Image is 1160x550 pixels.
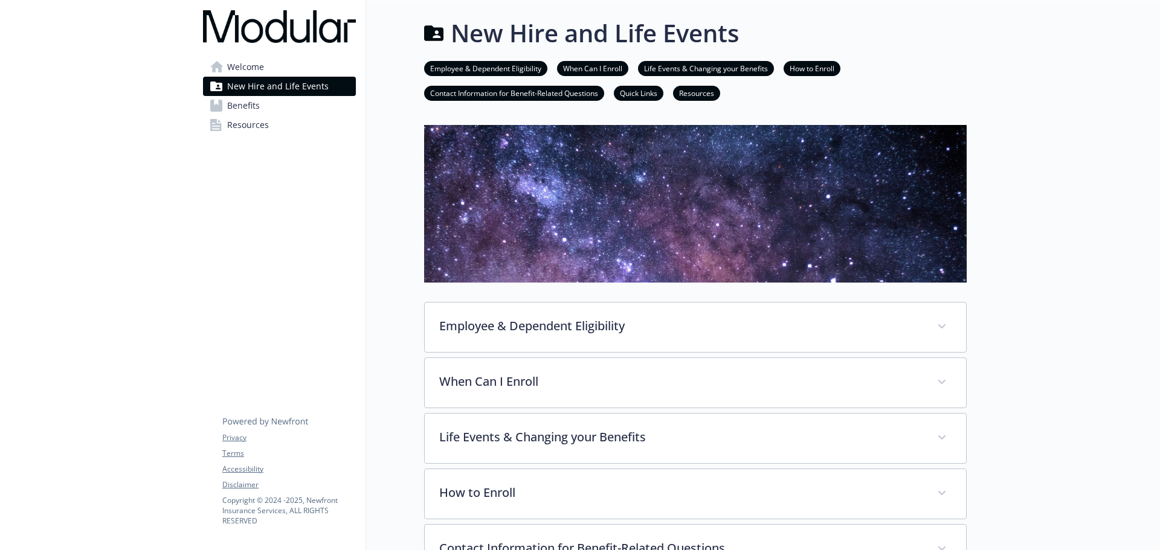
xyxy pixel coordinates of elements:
[614,87,663,98] a: Quick Links
[424,87,604,98] a: Contact Information for Benefit-Related Questions
[784,62,840,74] a: How to Enroll
[222,432,355,443] a: Privacy
[425,469,966,519] div: How to Enroll
[638,62,774,74] a: Life Events & Changing your Benefits
[222,464,355,475] a: Accessibility
[425,358,966,408] div: When Can I Enroll
[424,62,547,74] a: Employee & Dependent Eligibility
[439,317,923,335] p: Employee & Dependent Eligibility
[203,96,356,115] a: Benefits
[439,484,923,502] p: How to Enroll
[439,373,923,391] p: When Can I Enroll
[203,57,356,77] a: Welcome
[425,414,966,463] div: Life Events & Changing your Benefits
[557,62,628,74] a: When Can I Enroll
[222,448,355,459] a: Terms
[439,428,923,446] p: Life Events & Changing your Benefits
[227,96,260,115] span: Benefits
[227,115,269,135] span: Resources
[424,125,967,283] img: new hire page banner
[203,77,356,96] a: New Hire and Life Events
[227,57,264,77] span: Welcome
[227,77,329,96] span: New Hire and Life Events
[222,495,355,526] p: Copyright © 2024 - 2025 , Newfront Insurance Services, ALL RIGHTS RESERVED
[451,15,739,51] h1: New Hire and Life Events
[425,302,966,352] div: Employee & Dependent Eligibility
[203,115,356,135] a: Resources
[673,87,720,98] a: Resources
[222,479,355,490] a: Disclaimer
